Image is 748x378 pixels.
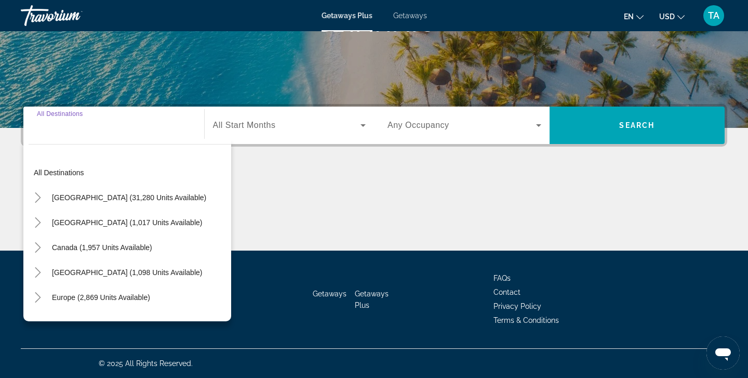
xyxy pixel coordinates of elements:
span: TA [708,10,719,21]
a: FAQs [493,274,511,282]
button: Toggle Canada (1,957 units available) [29,239,47,257]
a: Getaways Plus [355,290,389,309]
a: Privacy Policy [493,302,541,310]
span: All Start Months [213,121,276,129]
span: Search [619,121,654,129]
button: Toggle United States (31,280 units available) [29,189,47,207]
a: Contact [493,288,520,296]
button: Europe (2,869 units available) [47,288,155,307]
a: Terms & Conditions [493,316,559,324]
button: Toggle Europe (2,869 units available) [29,289,47,307]
a: Getaways Plus [322,11,372,20]
button: User Menu [700,5,727,27]
button: Search [550,107,725,144]
a: Travorium [21,2,125,29]
a: Getaways [313,290,346,298]
span: [GEOGRAPHIC_DATA] (1,098 units available) [52,268,202,277]
button: Toggle Mexico (1,017 units available) [29,214,47,232]
a: Getaways [393,11,427,20]
span: All Destinations [37,110,83,117]
button: [GEOGRAPHIC_DATA] (1,017 units available) [47,213,207,232]
div: Search widget [23,107,725,144]
button: All destinations [29,163,231,182]
button: Change currency [659,9,685,24]
button: [GEOGRAPHIC_DATA] (31,280 units available) [47,188,211,207]
span: All destinations [34,168,84,177]
span: USD [659,12,675,21]
span: [GEOGRAPHIC_DATA] (31,280 units available) [52,193,206,202]
span: [GEOGRAPHIC_DATA] (1,017 units available) [52,218,202,227]
span: © 2025 All Rights Reserved. [99,359,193,368]
span: Any Occupancy [388,121,449,129]
button: Toggle Australia (198 units available) [29,314,47,332]
span: Europe (2,869 units available) [52,293,150,302]
button: [GEOGRAPHIC_DATA] (1,098 units available) [47,263,207,282]
iframe: Button to launch messaging window [706,336,740,370]
span: Canada (1,957 units available) [52,243,152,252]
span: en [624,12,634,21]
button: Australia (198 units available) [47,313,154,332]
button: Canada (1,957 units available) [47,238,157,257]
button: Change language [624,9,644,24]
button: Toggle Caribbean & Atlantic Islands (1,098 units available) [29,264,47,282]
